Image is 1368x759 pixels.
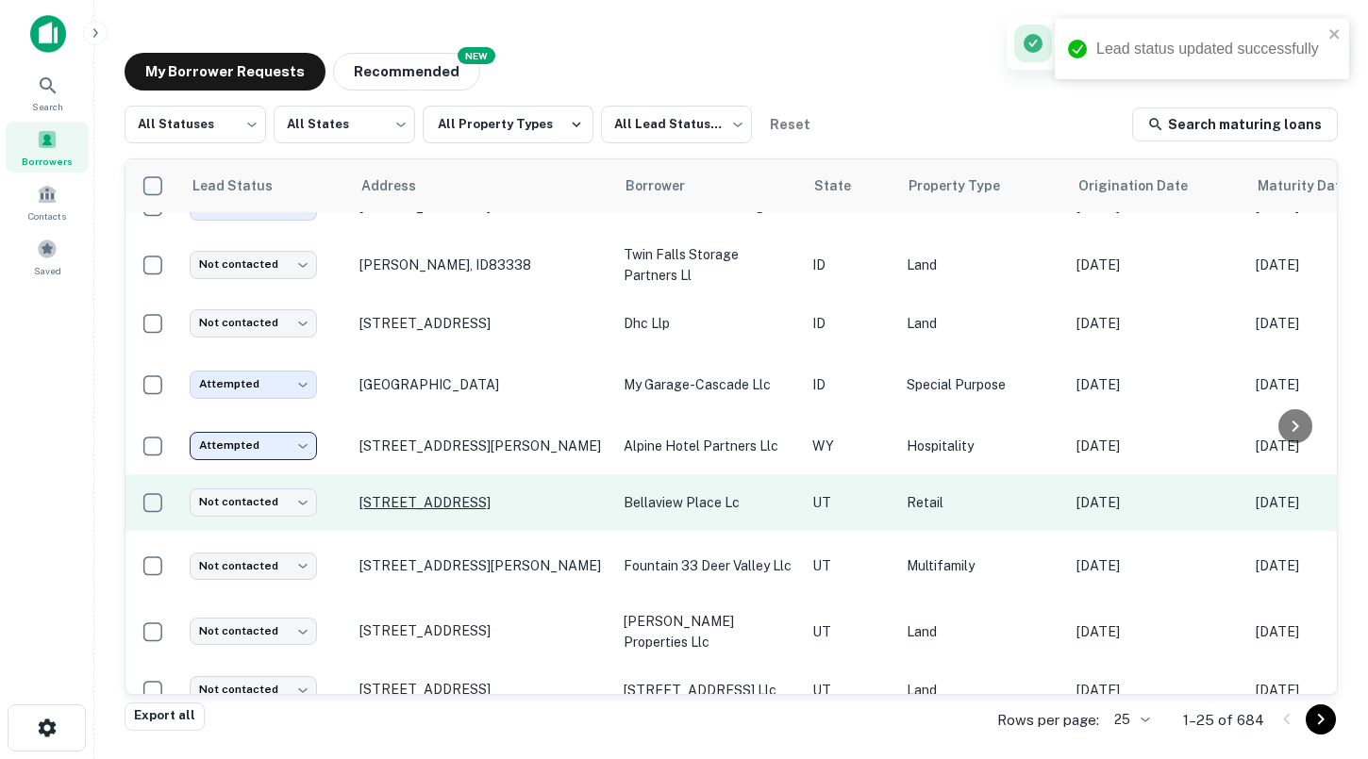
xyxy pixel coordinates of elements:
[458,47,495,64] div: NEW
[1328,26,1342,44] button: close
[361,174,441,197] span: Address
[359,437,605,454] p: [STREET_ADDRESS][PERSON_NAME]
[359,622,605,639] p: [STREET_ADDRESS]
[624,492,793,513] p: bellaview place lc
[1183,709,1264,732] p: 1–25 of 684
[125,53,325,91] button: My Borrower Requests
[190,309,317,337] div: Not contacted
[1274,608,1368,699] iframe: Chat Widget
[624,313,793,334] p: dhc llp
[907,621,1058,642] p: Land
[907,313,1058,334] p: Land
[1076,255,1237,275] p: [DATE]
[1076,313,1237,334] p: [DATE]
[6,176,89,227] a: Contacts
[125,100,266,149] div: All Statuses
[192,174,297,197] span: Lead Status
[812,255,888,275] p: ID
[1096,38,1323,60] div: Lead status updated successfully
[897,159,1067,212] th: Property Type
[812,374,888,395] p: ID
[812,621,888,642] p: UT
[333,53,480,91] button: Recommended
[32,99,63,114] span: Search
[814,174,876,197] span: State
[907,255,1058,275] p: Land
[190,553,317,580] div: Not contacted
[190,676,317,703] div: Not contacted
[359,376,605,393] p: [GEOGRAPHIC_DATA]
[190,488,317,516] div: Not contacted
[907,680,1058,701] p: Land
[803,159,897,212] th: State
[1067,159,1246,212] th: Origination Date
[125,702,205,731] button: Export all
[1306,704,1336,734] button: Go to next page
[812,555,888,576] p: UT
[1076,436,1237,456] p: [DATE]
[601,100,752,149] div: All Lead Statuses
[1076,621,1237,642] p: [DATE]
[359,256,605,273] p: [PERSON_NAME], ID83338
[624,611,793,652] p: [PERSON_NAME] properties llc
[907,374,1058,395] p: Special Purpose
[907,492,1058,513] p: Retail
[423,106,593,143] button: All Property Types
[6,122,89,173] a: Borrowers
[624,374,793,395] p: my garage-cascade llc
[34,263,61,278] span: Saved
[997,709,1099,732] p: Rows per page:
[22,154,73,169] span: Borrowers
[359,315,605,332] p: [STREET_ADDRESS]
[1258,175,1348,196] h6: Maturity Date
[190,371,317,398] div: Attempted
[812,313,888,334] p: ID
[30,15,66,53] img: capitalize-icon.png
[190,251,317,278] div: Not contacted
[6,67,89,118] a: Search
[1076,680,1237,701] p: [DATE]
[626,174,709,197] span: Borrower
[624,244,793,286] p: twin falls storage partners ll
[274,100,415,149] div: All States
[624,555,793,576] p: fountain 33 deer valley llc
[1076,492,1237,513] p: [DATE]
[359,681,605,698] p: [STREET_ADDRESS]
[624,436,793,456] p: alpine hotel partners llc
[350,159,614,212] th: Address
[1132,107,1338,141] a: Search maturing loans
[1107,706,1153,734] div: 25
[907,555,1058,576] p: Multifamily
[812,680,888,701] p: UT
[909,174,1025,197] span: Property Type
[1076,374,1237,395] p: [DATE]
[6,231,89,282] a: Saved
[812,492,888,513] p: UT
[359,557,605,574] p: [STREET_ADDRESS][PERSON_NAME]
[180,159,350,212] th: Lead Status
[190,618,317,645] div: Not contacted
[359,494,605,511] p: [STREET_ADDRESS]
[1014,25,1300,62] div: Lead status updated successfully
[812,436,888,456] p: WY
[190,432,317,459] div: Attempted
[1258,175,1367,196] div: Maturity dates displayed may be estimated. Please contact the lender for the most accurate maturi...
[907,436,1058,456] p: Hospitality
[759,106,820,143] button: Reset
[28,208,66,223] span: Contacts
[614,159,803,212] th: Borrower
[624,680,793,701] p: [STREET_ADDRESS] llc
[1078,174,1212,197] span: Origination Date
[1076,555,1237,576] p: [DATE]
